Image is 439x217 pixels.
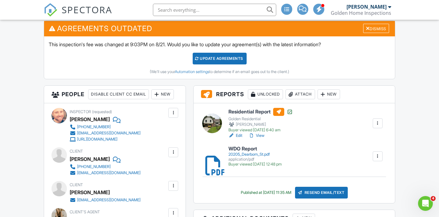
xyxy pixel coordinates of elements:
a: [EMAIL_ADDRESS][DOMAIN_NAME] [70,130,141,136]
div: Buyer viewed [DATE] 6:40 am [228,128,293,133]
div: Golden Home Inspections [331,10,391,16]
div: Published at [DATE] 11:35 AM [241,190,291,195]
a: WDO Report 20205_Dearborn_St.pdf application/pdf Buyer viewed [DATE] 12:48 pm [228,146,282,167]
iframe: Intercom live chat [418,196,433,211]
input: Search everything... [153,4,276,16]
div: [PERSON_NAME] [228,121,293,128]
div: [PERSON_NAME] [70,154,110,164]
span: Client [70,182,83,187]
h6: Residential Report [228,108,293,116]
div: New [318,89,340,99]
div: [EMAIL_ADDRESS][DOMAIN_NAME] [77,170,141,175]
div: application/pdf [228,157,282,162]
div: New [151,89,174,99]
a: [URL][DOMAIN_NAME] [70,136,141,142]
span: (requested) [92,109,112,114]
h3: People [44,86,186,103]
div: Update Agreements [193,53,247,64]
div: [URL][DOMAIN_NAME] [77,137,117,142]
div: [PERSON_NAME] [347,4,387,10]
a: [EMAIL_ADDRESS][DOMAIN_NAME] [70,197,141,203]
span: 4 [431,196,436,201]
a: [PHONE_NUMBER] [70,164,141,170]
a: Edit [228,133,242,139]
a: [PHONE_NUMBER] [70,124,141,130]
div: Buyer viewed [DATE] 12:48 pm [228,162,282,167]
a: View [248,133,265,139]
div: Disable Client CC Email [88,89,149,99]
span: Client's Agent [70,210,100,214]
img: The Best Home Inspection Software - Spectora [44,3,57,17]
span: Inspector [70,109,91,114]
span: SPECTORA [62,3,112,16]
div: (We'll use your to determine if an email goes out to the client.) [49,69,390,74]
div: [PERSON_NAME] [70,188,110,197]
div: Dismiss [363,24,389,33]
h3: Reports [194,86,395,103]
div: This inspection's fee was changed at 9:03PM on 8/21. Would you like to update your agreement(s) w... [44,36,395,79]
a: Residential Report Golden Residential [PERSON_NAME] Buyer viewed [DATE] 6:40 am [228,108,293,133]
a: Automation settings [175,69,209,74]
a: [EMAIL_ADDRESS][DOMAIN_NAME] [70,170,141,176]
div: 20205_Dearborn_St.pdf [228,152,282,157]
span: Client [70,149,83,154]
div: [PHONE_NUMBER] [77,125,111,129]
div: [EMAIL_ADDRESS][DOMAIN_NAME] [77,131,141,136]
div: Resend Email/Text [295,187,348,199]
h3: Agreements Outdated [44,21,395,36]
a: SPECTORA [44,8,112,21]
div: Golden Residential [228,117,293,121]
div: Unlocked [248,89,283,99]
div: [PERSON_NAME] [70,115,110,124]
h6: WDO Report [228,146,282,152]
div: [PHONE_NUMBER] [77,164,111,169]
div: [EMAIL_ADDRESS][DOMAIN_NAME] [77,198,141,203]
div: Attach [285,89,315,99]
